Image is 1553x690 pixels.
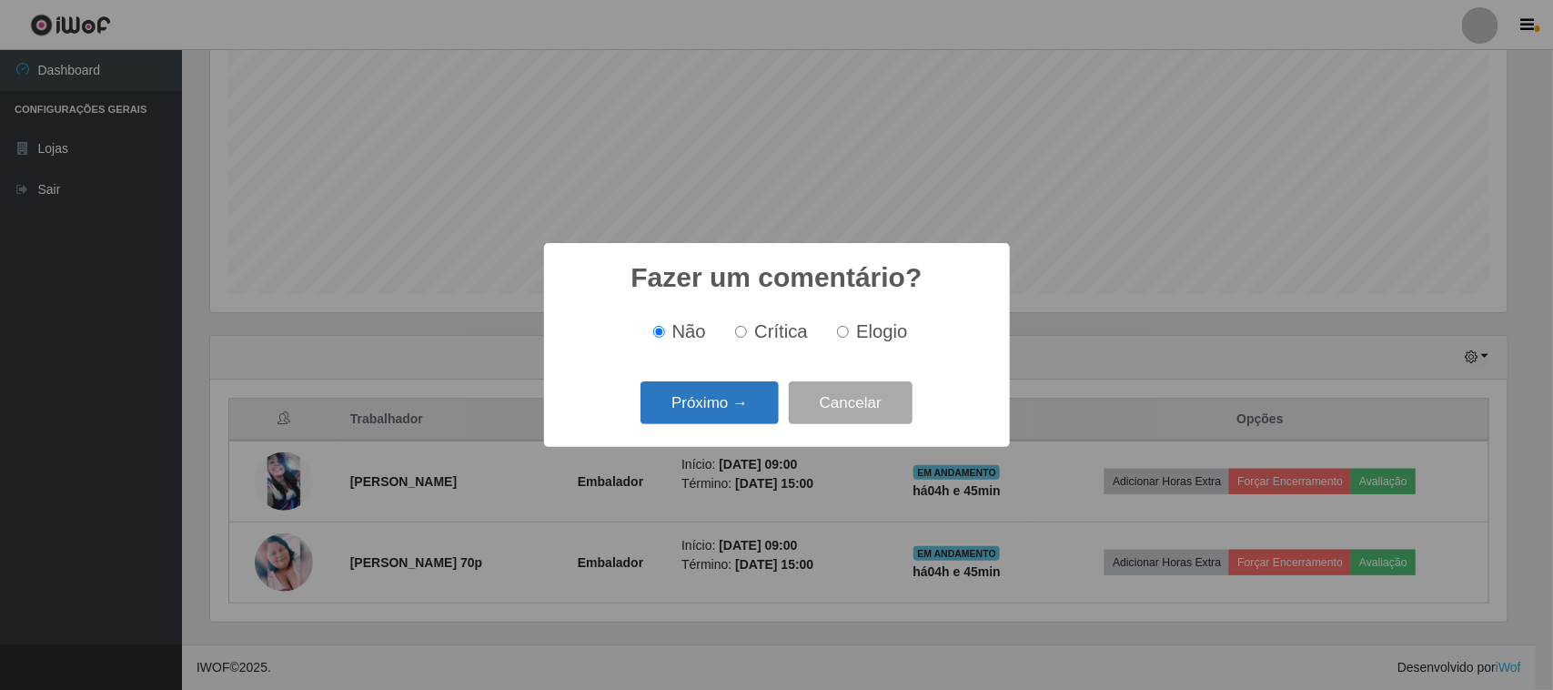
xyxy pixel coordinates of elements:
[735,326,747,338] input: Crítica
[672,321,706,341] span: Não
[640,381,779,424] button: Próximo →
[837,326,849,338] input: Elogio
[856,321,907,341] span: Elogio
[754,321,808,341] span: Crítica
[630,261,922,294] h2: Fazer um comentário?
[789,381,913,424] button: Cancelar
[653,326,665,338] input: Não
